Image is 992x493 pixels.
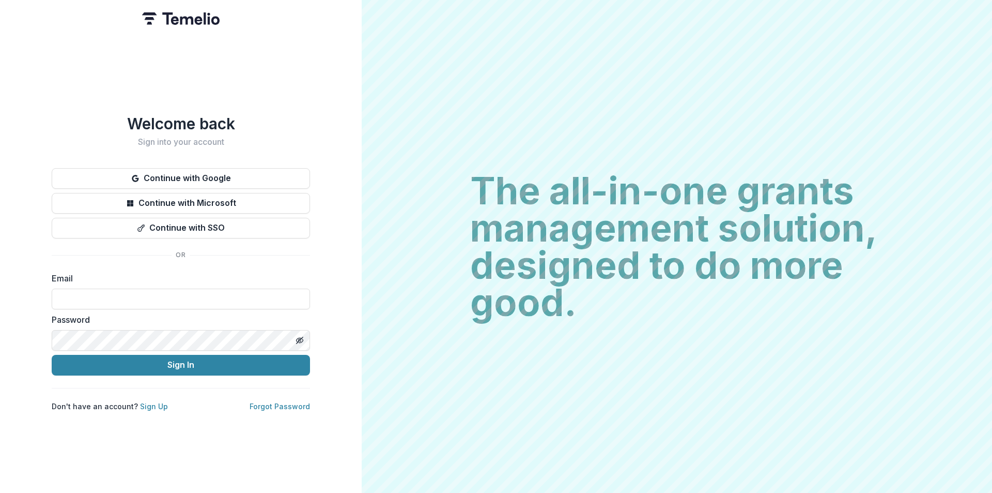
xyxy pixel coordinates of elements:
h1: Welcome back [52,114,310,133]
h2: Sign into your account [52,137,310,147]
label: Email [52,272,304,285]
a: Forgot Password [250,402,310,411]
button: Toggle password visibility [291,332,308,349]
img: Temelio [142,12,220,25]
label: Password [52,313,304,326]
button: Continue with Google [52,168,310,189]
button: Continue with SSO [52,218,310,238]
button: Sign In [52,355,310,376]
p: Don't have an account? [52,401,168,412]
a: Sign Up [140,402,168,411]
button: Continue with Microsoft [52,193,310,214]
